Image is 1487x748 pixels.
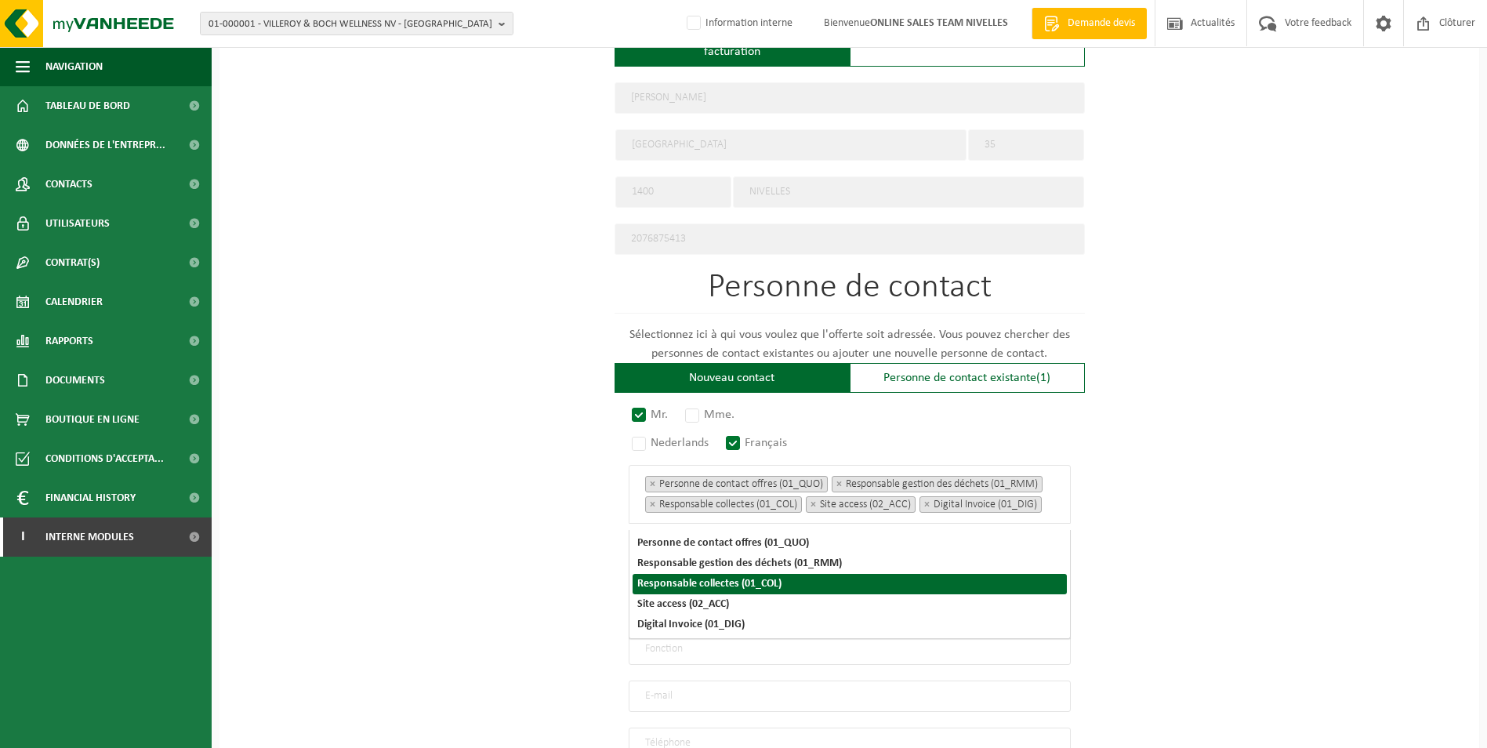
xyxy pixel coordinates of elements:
li: Personne de contact offres (01_QUO) [645,476,828,492]
li: Responsable gestion des déchets (01_RMM) [832,476,1043,492]
li: Digital Invoice (01_DIG) [633,615,1067,635]
span: Calendrier [45,282,103,321]
input: Ville [733,176,1084,208]
span: (1) [1036,372,1050,384]
span: Données de l'entrepr... [45,125,165,165]
button: 01-000001 - VILLEROY & BOCH WELLNESS NV - [GEOGRAPHIC_DATA] [200,12,513,35]
span: × [650,501,655,508]
span: × [836,481,842,488]
input: Numéro [968,129,1084,161]
li: Personne de contact offres (01_QUO) [633,533,1067,554]
span: Financial History [45,478,136,517]
input: Unité d'exploitation [615,223,1085,255]
li: Responsable gestion des déchets (01_RMM) [633,554,1067,574]
span: × [650,481,655,488]
input: code postal [615,176,731,208]
li: Digital Invoice (01_DIG) [919,496,1042,513]
div: Nouveau contact [615,363,850,393]
span: Boutique en ligne [45,400,140,439]
span: I [16,517,30,557]
li: Responsable collectes (01_COL) [633,574,1067,594]
input: Rue [615,129,967,161]
span: Navigation [45,47,103,86]
input: Nom [615,82,1085,114]
li: Site access (02_ACC) [633,594,1067,615]
label: Nederlands [629,432,713,454]
h1: Personne de contact [615,271,1085,314]
span: Documents [45,361,105,400]
span: 01-000001 - VILLEROY & BOCH WELLNESS NV - [GEOGRAPHIC_DATA] [209,13,492,36]
span: × [924,501,930,508]
span: Tableau de bord [45,86,130,125]
label: Mme. [682,404,739,426]
span: Rapports [45,321,93,361]
span: × [811,501,816,508]
span: Demande devis [1064,16,1139,31]
span: Interne modules [45,517,134,557]
label: Information interne [684,12,792,35]
li: Site access (02_ACC) [806,496,916,513]
span: Contrat(s) [45,243,100,282]
li: Responsable collectes (01_COL) [645,496,802,513]
label: Français [723,432,792,454]
input: Fonction [629,634,1071,665]
span: Utilisateurs [45,204,110,243]
p: Sélectionnez ici à qui vous voulez que l'offerte soit adressée. Vous pouvez chercher des personne... [615,325,1085,363]
div: Personne de contact existante [850,363,1085,393]
span: Contacts [45,165,92,204]
span: Conditions d'accepta... [45,439,164,478]
strong: ONLINE SALES TEAM NIVELLES [870,17,1008,29]
a: Demande devis [1032,8,1147,39]
label: Mr. [629,404,673,426]
input: E-mail [629,681,1071,712]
